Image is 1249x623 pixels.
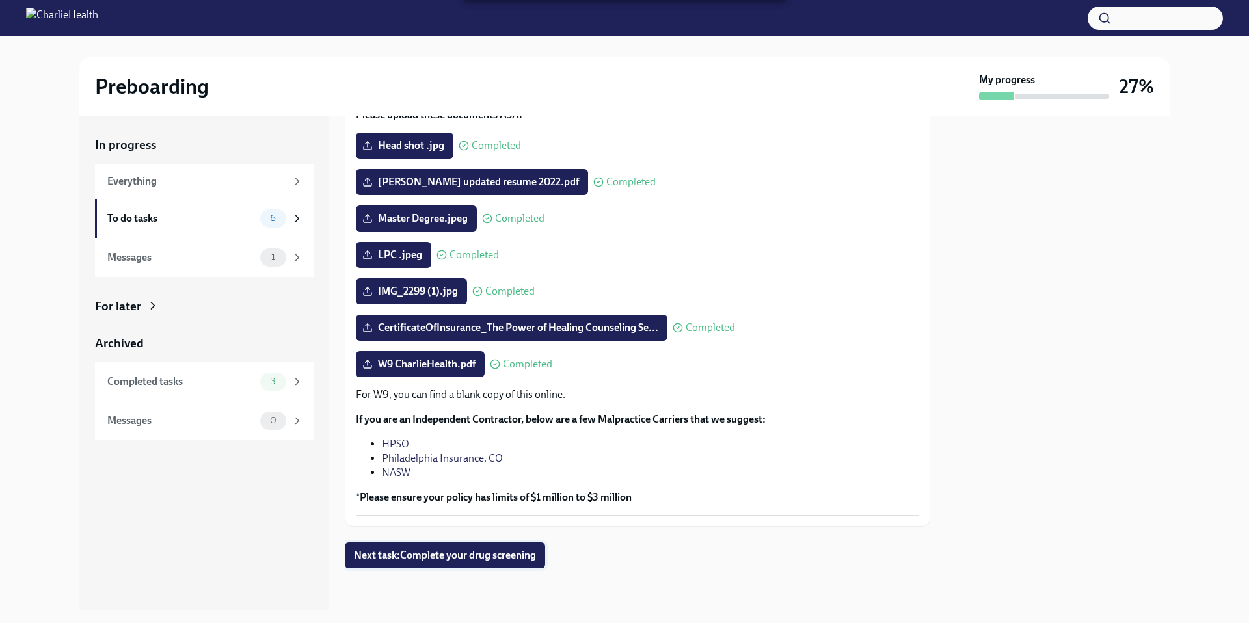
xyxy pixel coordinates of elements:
[107,211,255,226] div: To do tasks
[95,401,314,440] a: Messages0
[263,252,283,262] span: 1
[356,169,588,195] label: [PERSON_NAME] updated resume 2022.pdf
[356,133,453,159] label: Head shot .jpg
[382,452,503,464] a: Philadelphia Insurance. CO
[450,250,499,260] span: Completed
[382,438,409,450] a: HPSO
[1120,75,1154,98] h3: 27%
[354,549,536,562] span: Next task : Complete your drug screening
[382,466,410,479] a: NASW
[365,358,476,371] span: W9 CharlieHealth.pdf
[356,351,485,377] label: W9 CharlieHealth.pdf
[360,491,632,503] strong: Please ensure your policy has limits of $1 million to $3 million
[107,250,255,265] div: Messages
[95,298,314,315] a: For later
[345,542,545,568] button: Next task:Complete your drug screening
[356,242,431,268] label: LPC .jpeg
[365,321,658,334] span: CertificateOfInsurance_The Power of Healing Counseling Se...
[606,177,656,187] span: Completed
[356,413,766,425] strong: If you are an Independent Contractor, below are a few Malpractice Carriers that we suggest:
[95,238,314,277] a: Messages1
[979,73,1035,87] strong: My progress
[356,278,467,304] label: IMG_2299 (1).jpg
[365,212,468,225] span: Master Degree.jpeg
[263,377,284,386] span: 3
[503,359,552,369] span: Completed
[95,137,314,153] a: In progress
[686,323,735,333] span: Completed
[472,140,521,151] span: Completed
[95,335,314,352] a: Archived
[95,164,314,199] a: Everything
[356,388,919,402] p: For W9, you can find a blank copy of this online.
[365,176,579,189] span: [PERSON_NAME] updated resume 2022.pdf
[495,213,544,224] span: Completed
[485,286,535,297] span: Completed
[365,248,422,261] span: LPC .jpeg
[26,8,98,29] img: CharlieHealth
[365,285,458,298] span: IMG_2299 (1).jpg
[356,205,477,232] label: Master Degree.jpeg
[107,174,286,189] div: Everything
[365,139,444,152] span: Head shot .jpg
[262,416,284,425] span: 0
[262,213,284,223] span: 6
[356,315,667,341] label: CertificateOfInsurance_The Power of Healing Counseling Se...
[95,298,141,315] div: For later
[95,199,314,238] a: To do tasks6
[95,73,209,99] h2: Preboarding
[107,414,255,428] div: Messages
[95,362,314,401] a: Completed tasks3
[107,375,255,389] div: Completed tasks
